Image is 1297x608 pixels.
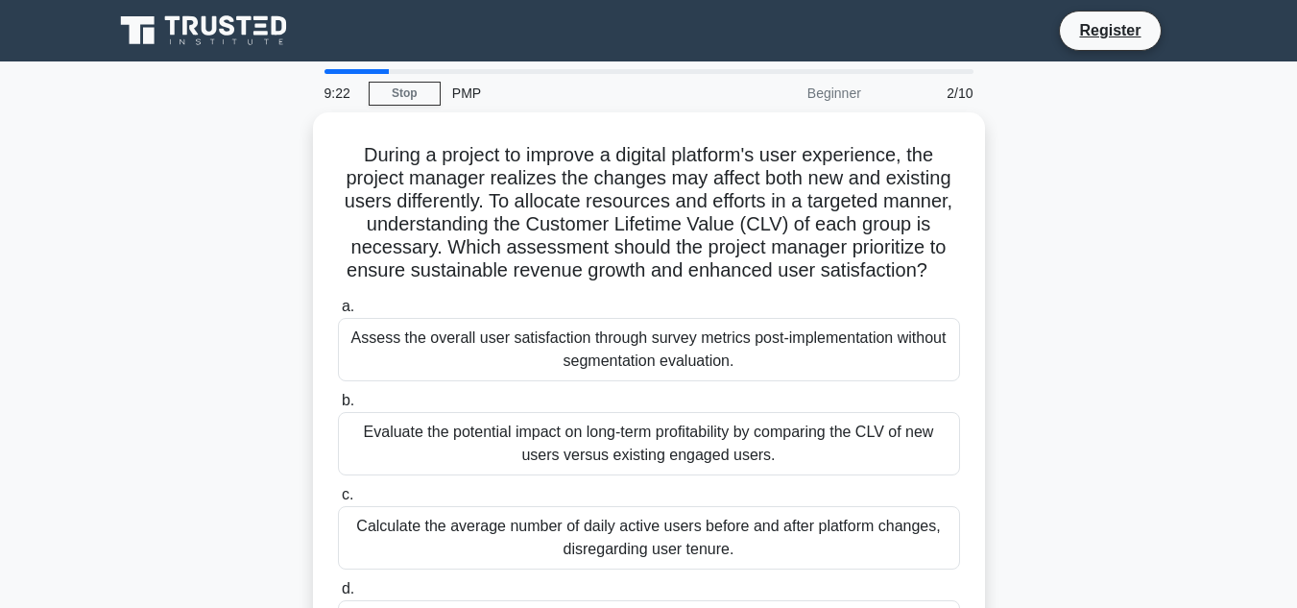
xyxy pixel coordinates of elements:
[873,74,985,112] div: 2/10
[1068,18,1152,42] a: Register
[338,506,960,570] div: Calculate the average number of daily active users before and after platform changes, disregardin...
[369,82,441,106] a: Stop
[342,298,354,314] span: a.
[342,392,354,408] span: b.
[441,74,705,112] div: PMP
[338,318,960,381] div: Assess the overall user satisfaction through survey metrics post-implementation without segmentat...
[342,486,353,502] span: c.
[338,412,960,475] div: Evaluate the potential impact on long-term profitability by comparing the CLV of new users versus...
[342,580,354,596] span: d.
[313,74,369,112] div: 9:22
[705,74,873,112] div: Beginner
[336,143,962,283] h5: During a project to improve a digital platform's user experience, the project manager realizes th...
